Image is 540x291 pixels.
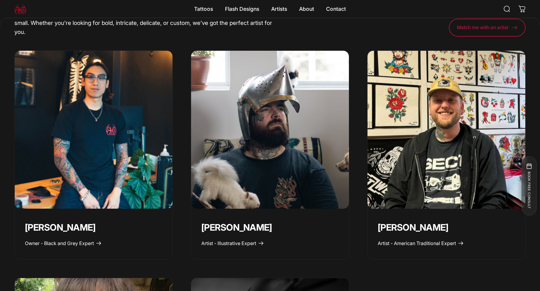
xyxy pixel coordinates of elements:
summary: About [293,3,320,15]
span: Artist - American Traditional Expert [378,240,456,246]
span: Artist - Illustrative Expert [201,240,256,246]
p: [PERSON_NAME] [378,222,515,233]
button: BOOK FREE CONSULT [521,156,536,216]
summary: Artists [265,3,293,15]
img: tattoo artist spencer skalko at 46 tattoo toronto [367,51,525,209]
a: Spencer Skalko [367,51,525,209]
a: Artist - Illustrative Expert [201,240,264,246]
p: [PERSON_NAME] [25,222,162,233]
a: Contact [320,3,352,15]
span: Owner - Black and Grey Expert [25,240,94,246]
a: Owner - Black and Grey Expert [25,240,102,246]
p: [PERSON_NAME] [201,222,339,233]
summary: Tattoos [188,3,219,15]
a: Taivas Jättiläinen [191,51,349,209]
img: 46 tattoo founder geoffrey wong in his studio in toronto [15,51,172,209]
summary: Flash Designs [219,3,265,15]
a: Geoffrey Wong [15,51,172,209]
a: 0 items [515,2,529,16]
p: With years of experience and a wide range of styles, our artists are ready to take on any project... [14,9,283,37]
a: Artist - American Traditional Expert [378,240,464,246]
a: Match me with an artist [449,19,526,37]
nav: Primary [188,3,352,15]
